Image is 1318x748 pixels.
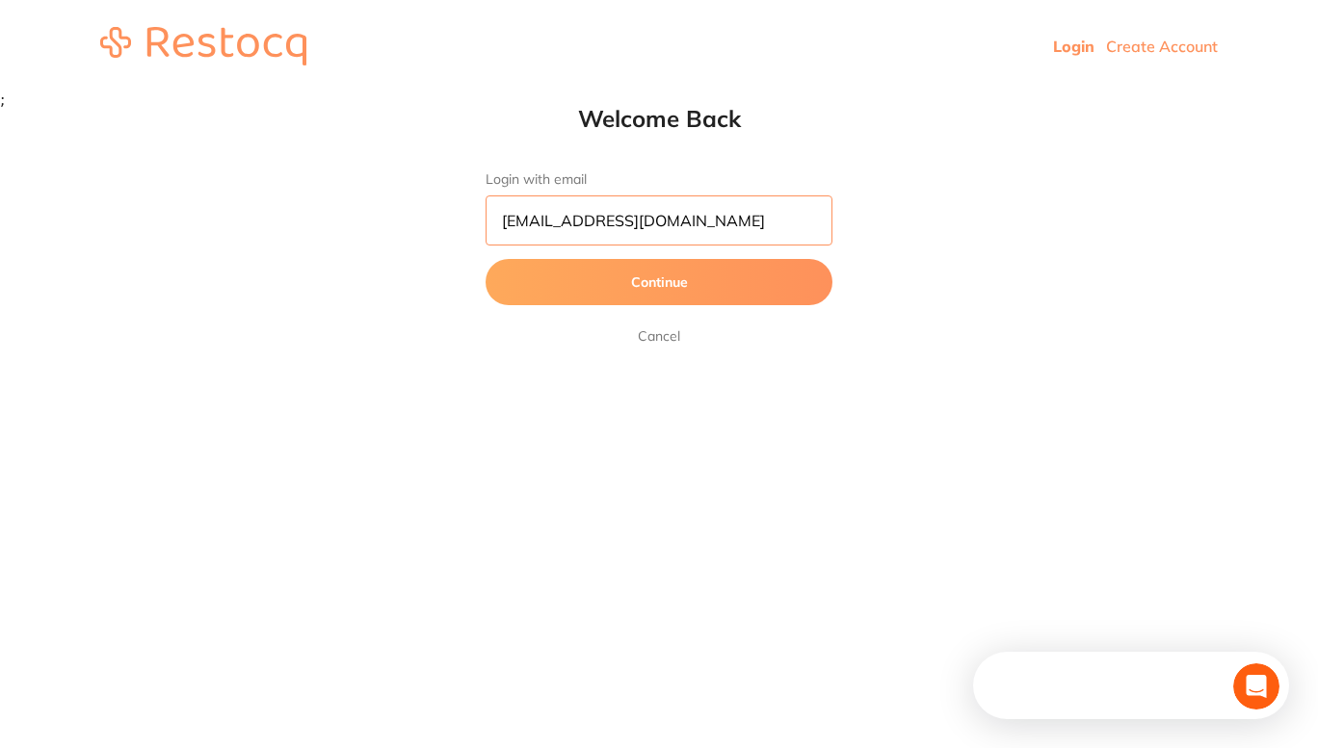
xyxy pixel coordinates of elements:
[100,27,306,65] img: restocq_logo.svg
[973,652,1289,719] iframe: Intercom live chat discovery launcher
[20,16,277,32] div: Need help?
[486,171,832,188] label: Login with email
[1233,663,1279,709] iframe: Intercom live chat
[486,259,832,305] button: Continue
[447,104,871,133] h1: Welcome Back
[20,32,277,52] div: The team typically replies in under 1h
[1053,37,1094,56] a: Login
[8,8,333,61] div: Open Intercom Messenger
[634,324,684,348] a: Cancel
[1106,37,1218,56] a: Create Account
